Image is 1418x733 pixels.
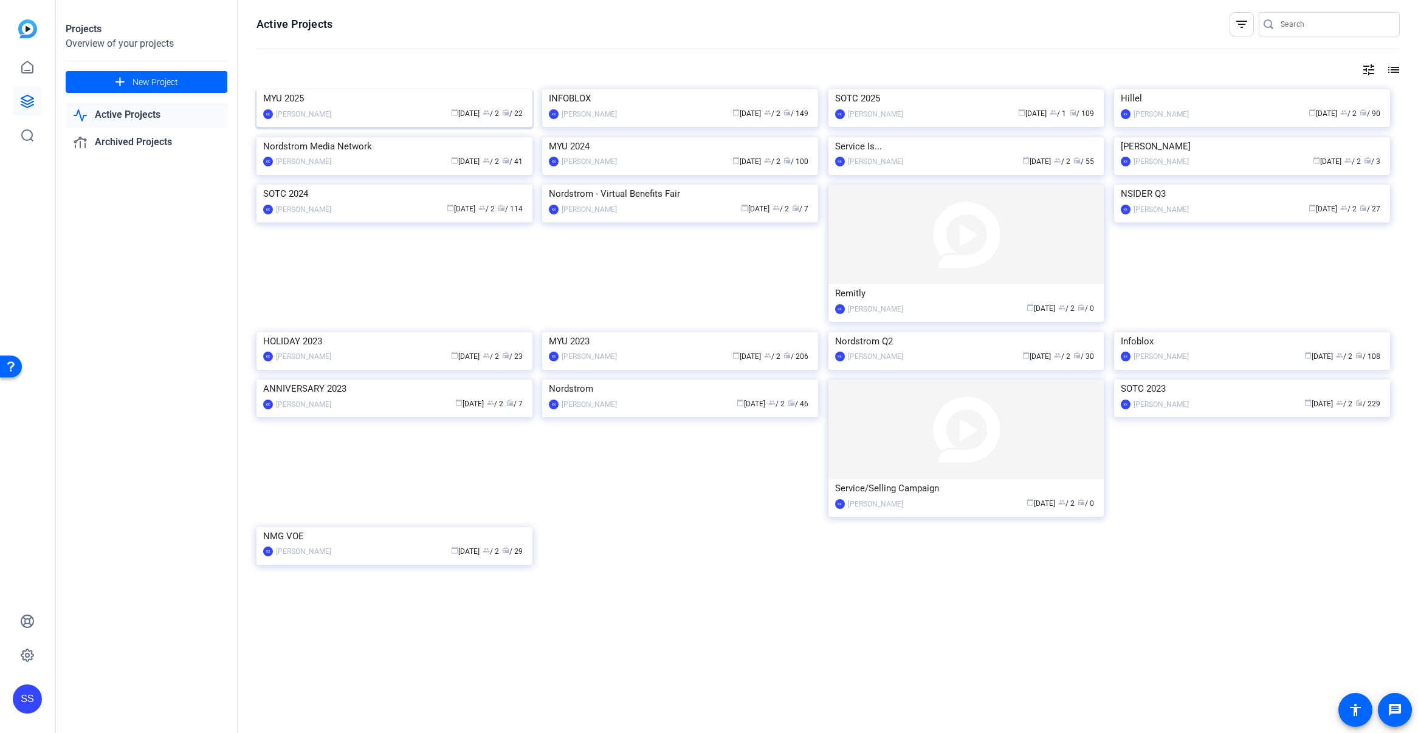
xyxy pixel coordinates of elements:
[1073,157,1081,164] span: radio
[263,352,273,361] div: KK
[562,350,617,363] div: [PERSON_NAME]
[562,108,617,120] div: [PERSON_NAME]
[263,185,526,203] div: SOTC 2024
[1134,203,1189,216] div: [PERSON_NAME]
[478,204,486,211] span: group
[549,205,559,214] div: KK
[478,205,495,213] span: / 2
[783,352,808,361] span: / 206
[451,352,480,361] span: [DATE]
[1069,109,1076,116] span: radio
[1054,352,1061,359] span: group
[263,109,273,119] div: KK
[483,352,499,361] span: / 2
[263,205,273,214] div: KK
[783,157,808,166] span: / 100
[483,352,490,359] span: group
[1364,157,1371,164] span: radio
[835,499,845,509] div: KK
[835,479,1098,497] div: Service/Selling Campaign
[1058,499,1075,508] span: / 2
[1340,109,1357,118] span: / 2
[1121,157,1131,166] div: KK
[447,204,454,211] span: calendar_today
[487,399,494,406] span: group
[1336,400,1352,408] span: / 2
[773,205,789,213] span: / 2
[1134,398,1189,411] div: [PERSON_NAME]
[1054,157,1070,166] span: / 2
[1355,400,1380,408] span: / 229
[835,89,1098,107] div: SOTC 2025
[783,157,791,164] span: radio
[549,352,559,361] div: KK
[1388,703,1402,717] mat-icon: message
[263,527,526,545] div: NMG VOE
[451,157,458,164] span: calendar_today
[835,304,845,314] div: KK
[1073,352,1094,361] span: / 30
[835,284,1098,302] div: Remitly
[764,109,771,116] span: group
[1121,332,1383,350] div: Infoblox
[451,109,480,118] span: [DATE]
[737,399,744,406] span: calendar_today
[263,137,526,155] div: Nordstrom Media Network
[1073,157,1094,166] span: / 55
[737,400,765,408] span: [DATE]
[276,155,331,168] div: [PERSON_NAME]
[549,380,811,398] div: Nordstrom
[263,547,273,556] div: SS
[549,332,811,350] div: MYU 2023
[835,109,845,119] div: KK
[483,109,499,118] span: / 2
[506,400,523,408] span: / 7
[276,203,331,216] div: [PERSON_NAME]
[66,36,227,51] div: Overview of your projects
[133,76,178,89] span: New Project
[1027,499,1034,506] span: calendar_today
[502,157,523,166] span: / 41
[1027,304,1055,313] span: [DATE]
[502,352,509,359] span: radio
[1344,157,1361,166] span: / 2
[1309,109,1316,116] span: calendar_today
[1309,205,1337,213] span: [DATE]
[848,350,903,363] div: [PERSON_NAME]
[502,109,509,116] span: radio
[1360,109,1367,116] span: radio
[66,103,227,128] a: Active Projects
[487,400,503,408] span: / 2
[732,352,740,359] span: calendar_today
[18,19,37,38] img: blue-gradient.svg
[1304,352,1312,359] span: calendar_today
[502,109,523,118] span: / 22
[792,205,808,213] span: / 7
[1018,109,1047,118] span: [DATE]
[1058,304,1075,313] span: / 2
[1336,352,1352,361] span: / 2
[783,109,791,116] span: radio
[783,352,791,359] span: radio
[768,399,776,406] span: group
[549,185,811,203] div: Nordstrom - Virtual Benefits Fair
[502,157,509,164] span: radio
[276,108,331,120] div: [PERSON_NAME]
[732,109,761,118] span: [DATE]
[263,157,273,166] div: KK
[1121,137,1383,155] div: [PERSON_NAME]
[848,498,903,510] div: [PERSON_NAME]
[502,547,509,554] span: radio
[1027,499,1055,508] span: [DATE]
[1304,352,1333,361] span: [DATE]
[1134,155,1189,168] div: [PERSON_NAME]
[263,400,273,409] div: KK
[256,17,332,32] h1: Active Projects
[1022,352,1051,361] span: [DATE]
[1336,399,1343,406] span: group
[1078,499,1094,508] span: / 0
[732,109,740,116] span: calendar_today
[1304,400,1333,408] span: [DATE]
[1022,352,1030,359] span: calendar_today
[741,204,748,211] span: calendar_today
